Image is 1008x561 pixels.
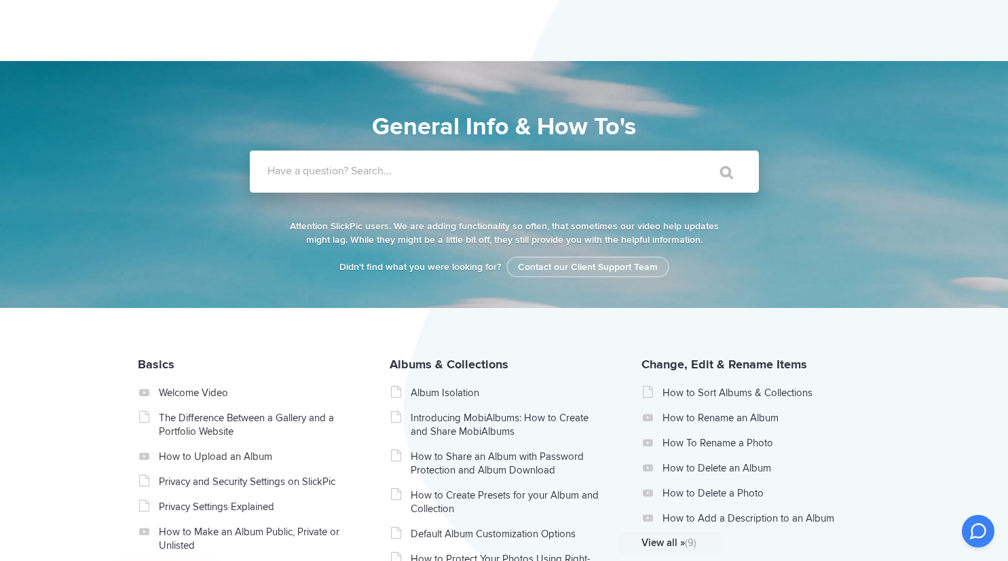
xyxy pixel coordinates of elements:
[411,488,603,516] a: How to Create Presets for your Album and Collection
[159,450,351,463] a: How to Upload an Album
[662,411,855,425] a: How to Rename an Album
[411,386,603,400] a: Album Isolation
[138,357,174,372] a: Basics
[267,164,777,178] label: Have a question? Search...
[159,411,351,438] a: The Difference Between a Gallery and a Portfolio Website
[159,386,351,400] a: Welcome Video
[662,436,855,450] a: How To Rename a Photo
[159,500,351,514] a: Privacy Settings Explained
[641,536,834,549] a: View all »(9)
[189,109,820,145] h1: General Info & How To's
[411,450,603,477] a: How to Share an Album with Password Protection and Album Download
[506,256,669,277] a: Contact our Client Support Team
[390,357,508,372] a: Albums & Collections
[692,156,749,189] input: 
[159,525,351,552] a: How to Make an Album Public, Private or Unlisted
[662,511,855,525] a: How to Add a Description to an Album
[662,386,855,400] a: How to Sort Albums & Collections
[287,220,722,247] p: Attention SlickPic users. We are adding functionality so often, that sometimes our video help upd...
[287,260,722,274] p: Didn't find what you were looking for?
[641,357,807,372] a: Change, Edit & Rename Items
[662,461,855,475] a: How to Delete an Album
[411,411,603,438] a: Introducing MobiAlbums: How to Create and Share MobiAlbums
[662,486,855,500] a: How to Delete a Photo
[411,527,603,541] a: Default Album Customization Options
[159,475,351,488] a: Privacy and Security Settings on SlickPic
